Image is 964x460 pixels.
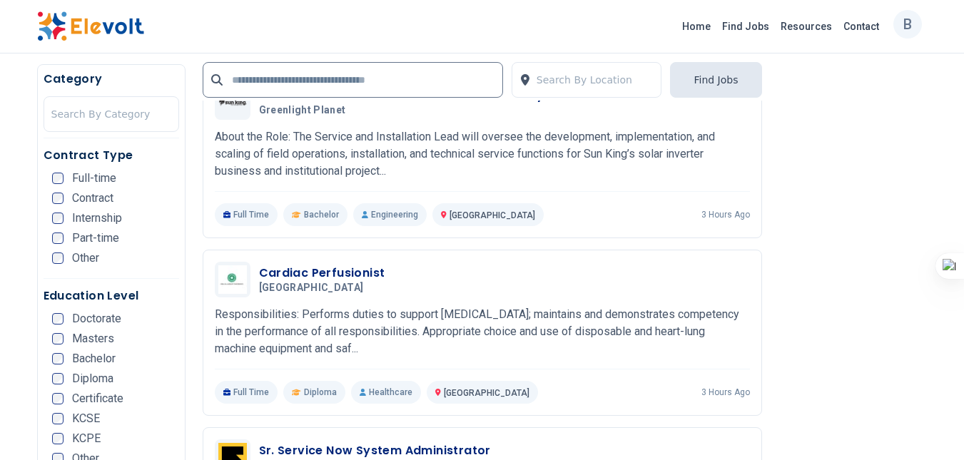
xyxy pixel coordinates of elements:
[72,232,119,244] span: Part-time
[44,147,179,164] h5: Contract Type
[52,433,64,444] input: KCPE
[670,62,761,98] button: Find Jobs
[72,433,101,444] span: KCPE
[52,252,64,264] input: Other
[52,393,64,404] input: Certificate
[52,413,64,424] input: KCSE
[52,313,64,324] input: Doctorate
[716,15,775,38] a: Find Jobs
[775,15,838,38] a: Resources
[444,388,529,398] span: [GEOGRAPHIC_DATA]
[52,232,64,244] input: Part-time
[37,11,144,41] img: Elevolt
[259,442,491,459] h3: Sr. Service Now System Administrator
[215,262,750,404] a: Aga khan UniversityCardiac Perfusionist[GEOGRAPHIC_DATA]Responsibilities: Performs duties to supp...
[218,97,247,106] img: Greenlight Planet
[72,373,113,384] span: Diploma
[44,71,179,88] h5: Category
[218,265,247,294] img: Aga khan University
[44,287,179,305] h5: Education Level
[351,381,421,404] p: Healthcare
[215,128,750,180] p: About the Role: The Service and Installation Lead will oversee the development, implementation, a...
[701,209,750,220] p: 3 hours ago
[304,209,339,220] span: Bachelor
[259,265,385,282] h3: Cardiac Perfusionist
[52,173,64,184] input: Full-time
[676,15,716,38] a: Home
[52,353,64,364] input: Bachelor
[72,193,113,204] span: Contract
[259,104,346,117] span: Greenlight Planet
[72,333,114,344] span: Masters
[52,213,64,224] input: Internship
[72,313,121,324] span: Doctorate
[52,333,64,344] input: Masters
[838,15,885,38] a: Contact
[215,381,278,404] p: Full Time
[52,193,64,204] input: Contract
[450,210,535,220] span: [GEOGRAPHIC_DATA]
[893,392,964,460] iframe: Chat Widget
[72,393,123,404] span: Certificate
[72,413,100,424] span: KCSE
[215,306,750,357] p: Responsibilities: Performs duties to support [MEDICAL_DATA]; maintains and demonstrates competenc...
[903,6,912,42] p: B
[259,282,364,295] span: [GEOGRAPHIC_DATA]
[215,203,278,226] p: Full Time
[701,387,750,398] p: 3 hours ago
[72,252,99,264] span: Other
[72,353,116,364] span: Bachelor
[304,387,337,398] span: Diploma
[72,213,122,224] span: Internship
[52,373,64,384] input: Diploma
[893,10,922,39] button: B
[353,203,427,226] p: Engineering
[72,173,116,184] span: Full-time
[215,84,750,226] a: Greenlight PlanetService And Installation Lead, Solar Inverter SystemsGreenlight PlanetAbout the ...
